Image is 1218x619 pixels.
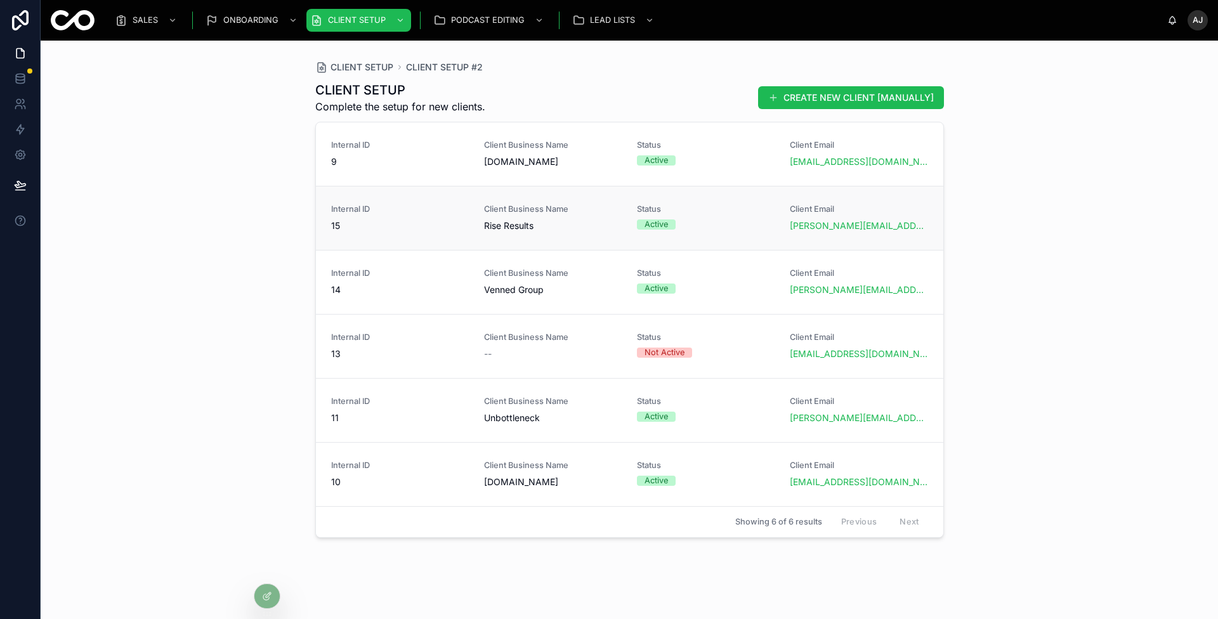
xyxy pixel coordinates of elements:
a: [PERSON_NAME][EMAIL_ADDRESS][DOMAIN_NAME] [790,412,927,424]
a: [EMAIL_ADDRESS][DOMAIN_NAME] [790,476,927,488]
span: Rise Results [484,219,622,232]
span: Internal ID [331,140,469,150]
span: Client Email [790,332,927,342]
span: Client Email [790,460,927,471]
span: CLIENT SETUP [328,15,386,25]
a: CLIENT SETUP [306,9,411,32]
span: Client Business Name [484,204,622,214]
span: PODCAST EDITING [451,15,525,25]
span: 10 [331,476,469,488]
span: Client Email [790,268,927,278]
span: Venned Group [484,283,622,296]
a: Internal ID13Client Business Name--StatusNot ActiveClient Email[EMAIL_ADDRESS][DOMAIN_NAME] [316,314,943,378]
span: Status [637,332,775,342]
a: [EMAIL_ADDRESS][DOMAIN_NAME] [790,348,927,360]
span: Client Business Name [484,140,622,150]
span: Client Email [790,140,927,150]
span: Status [637,268,775,278]
span: Showing 6 of 6 results [735,517,822,527]
a: LEAD LISTS [568,9,660,32]
span: Internal ID [331,204,469,214]
span: Internal ID [331,268,469,278]
span: Client Email [790,204,927,214]
a: [PERSON_NAME][EMAIL_ADDRESS][DOMAIN_NAME] [790,219,927,232]
span: Complete the setup for new clients. [315,99,485,114]
span: 13 [331,348,469,360]
span: Unbottleneck [484,412,622,424]
span: Client Business Name [484,460,622,471]
div: Active [645,155,668,166]
span: Client Email [790,396,927,407]
a: [EMAIL_ADDRESS][DOMAIN_NAME] [790,155,927,168]
span: Status [637,396,775,407]
span: 15 [331,219,469,232]
span: SALES [133,15,158,25]
a: Internal ID11Client Business NameUnbottleneckStatusActiveClient Email[PERSON_NAME][EMAIL_ADDRESS]... [316,378,943,442]
span: 14 [331,283,469,296]
span: Internal ID [331,396,469,407]
span: Status [637,140,775,150]
img: App logo [51,10,95,30]
span: CLIENT SETUP [331,61,393,74]
a: SALES [111,9,183,32]
span: [DOMAIN_NAME] [484,476,622,488]
span: Client Business Name [484,332,622,342]
a: CLIENT SETUP #2 [406,61,483,74]
span: ONBOARDING [223,15,278,25]
a: Internal ID14Client Business NameVenned GroupStatusActiveClient Email[PERSON_NAME][EMAIL_ADDRESS]... [316,250,943,314]
div: Not Active [645,348,684,358]
span: 9 [331,155,469,168]
span: -- [484,348,492,360]
a: [PERSON_NAME][EMAIL_ADDRESS][DOMAIN_NAME] [790,283,927,296]
span: AJ [1193,15,1203,25]
span: Client Business Name [484,396,622,407]
span: Status [637,460,775,471]
span: Client Business Name [484,268,622,278]
a: PODCAST EDITING [429,9,550,32]
div: Active [645,412,668,422]
span: Status [637,204,775,214]
a: Internal ID9Client Business Name[DOMAIN_NAME]StatusActiveClient Email[EMAIL_ADDRESS][DOMAIN_NAME] [316,122,943,186]
a: Internal ID10Client Business Name[DOMAIN_NAME]StatusActiveClient Email[EMAIL_ADDRESS][DOMAIN_NAME] [316,442,943,506]
span: LEAD LISTS [590,15,635,25]
div: Active [645,219,668,230]
h1: CLIENT SETUP [315,81,485,99]
div: Active [645,476,668,486]
a: Internal ID15Client Business NameRise ResultsStatusActiveClient Email[PERSON_NAME][EMAIL_ADDRESS]... [316,186,943,250]
div: scrollable content [105,6,1167,34]
span: 11 [331,412,469,424]
span: [DOMAIN_NAME] [484,155,622,168]
button: CREATE NEW CLIENT [MANUALLY] [758,86,944,109]
span: Internal ID [331,460,469,471]
a: CLIENT SETUP [315,61,393,74]
div: Active [645,283,668,294]
a: ONBOARDING [202,9,304,32]
span: Internal ID [331,332,469,342]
